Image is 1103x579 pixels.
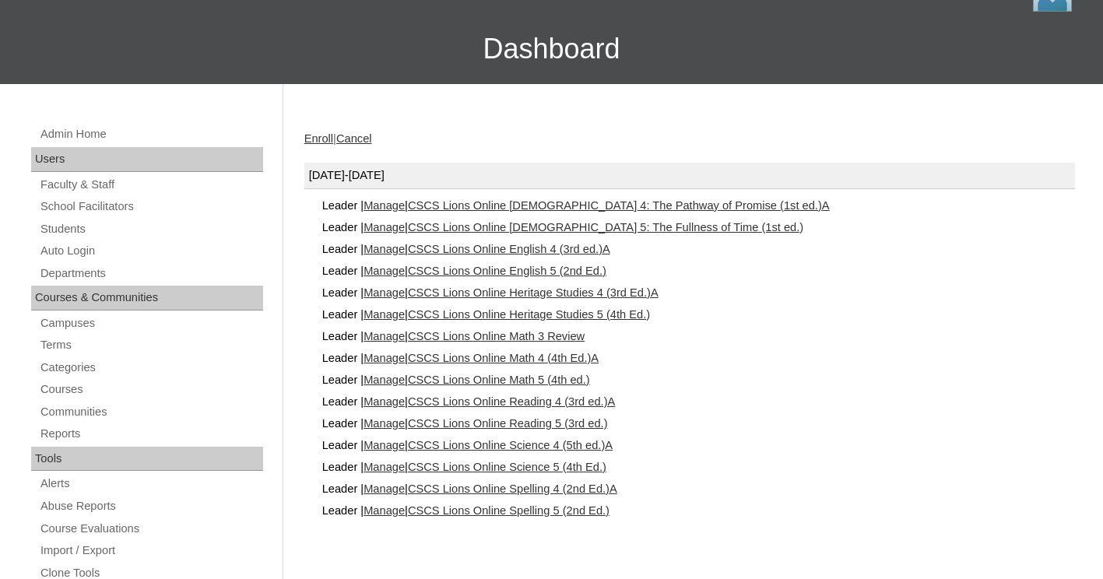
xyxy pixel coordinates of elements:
[320,260,1075,282] div: Leader | |
[408,243,610,255] a: CSCS Lions Online English 4 (3rd ed.)A
[408,461,606,473] a: CSCS Lions Online Science 5 (4th Ed.)
[408,417,608,430] a: CSCS Lions Online Reading 5 (3rd ed.)
[408,221,803,233] a: CSCS Lions Online [DEMOGRAPHIC_DATA] 5: The Fullness of Time (1st ed.)
[320,195,1075,216] div: Leader | |
[408,286,659,299] a: CSCS Lions Online Heritage Studies 4 (3rd Ed.)A
[408,199,830,212] a: CSCS Lions Online [DEMOGRAPHIC_DATA] 4: The Pathway of Promise (1st ed.)A
[39,241,263,261] a: Auto Login
[408,439,613,451] a: CSCS Lions Online Science 4 (5th ed.)A
[320,238,1075,260] div: Leader | |
[39,264,263,283] a: Departments
[320,412,1075,434] div: Leader | |
[408,374,590,386] a: CSCS Lions Online Math 5 (4th ed.)
[408,482,617,495] a: CSCS Lions Online Spelling 4 (2nd Ed.)A
[364,286,405,299] a: Manage
[320,304,1075,325] div: Leader | |
[364,221,405,233] a: Manage
[408,504,609,517] a: CSCS Lions Online Spelling 5 (2nd Ed.)
[31,447,263,472] div: Tools
[39,519,263,539] a: Course Evaluations
[320,500,1075,521] div: Leader | |
[39,175,263,195] a: Faculty & Staff
[39,197,263,216] a: School Facilitators
[320,391,1075,412] div: Leader | |
[364,482,405,495] a: Manage
[336,132,372,145] a: Cancel
[39,125,263,144] a: Admin Home
[364,417,405,430] a: Manage
[364,199,405,212] a: Manage
[8,14,1095,84] h3: Dashboard
[320,282,1075,304] div: Leader | |
[364,504,405,517] a: Manage
[39,219,263,239] a: Students
[408,352,599,364] a: CSCS Lions Online Math 4 (4th Ed.)A
[364,330,405,342] a: Manage
[39,358,263,377] a: Categories
[39,424,263,444] a: Reports
[320,456,1075,478] div: Leader | |
[39,380,263,399] a: Courses
[304,131,1075,147] div: |
[408,265,606,277] a: CSCS Lions Online English 5 (2nd Ed.)
[364,461,405,473] a: Manage
[364,395,405,408] a: Manage
[39,541,263,560] a: Import / Export
[320,369,1075,391] div: Leader | |
[408,395,615,408] a: CSCS Lions Online Reading 4 (3rd ed.)A
[364,308,405,321] a: Manage
[364,439,405,451] a: Manage
[320,325,1075,347] div: Leader | |
[39,335,263,355] a: Terms
[39,497,263,516] a: Abuse Reports
[364,265,405,277] a: Manage
[364,374,405,386] a: Manage
[31,286,263,311] div: Courses & Communities
[408,308,650,321] a: CSCS Lions Online Heritage Studies 5 (4th Ed.)
[39,402,263,422] a: Communities
[31,147,263,172] div: Users
[320,434,1075,456] div: Leader | |
[408,330,585,342] a: CSCS Lions Online Math 3 Review
[320,347,1075,369] div: Leader | |
[39,474,263,493] a: Alerts
[320,478,1075,500] div: Leader | |
[39,314,263,333] a: Campuses
[364,352,405,364] a: Manage
[320,216,1075,238] div: Leader | |
[364,243,405,255] a: Manage
[304,132,333,145] a: Enroll
[304,163,1075,189] div: [DATE]-[DATE]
